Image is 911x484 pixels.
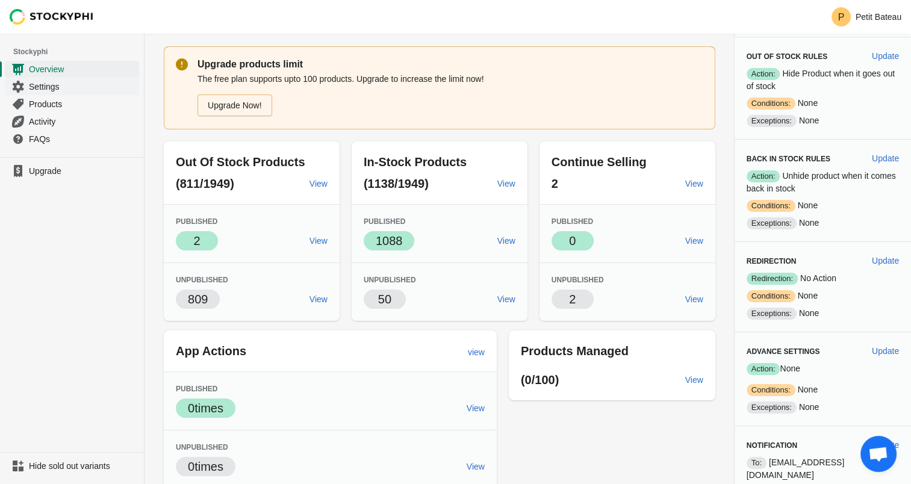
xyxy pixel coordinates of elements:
[364,276,416,284] span: Unpublished
[680,369,708,391] a: View
[569,234,576,247] span: 0
[747,98,795,110] span: Conditions:
[5,458,139,474] a: Hide sold out variants
[467,462,485,471] span: View
[197,57,703,72] p: Upgrade products limit
[493,288,520,310] a: View
[5,130,139,147] a: FAQs
[685,179,703,188] span: View
[747,200,795,212] span: Conditions:
[5,163,139,179] a: Upgrade
[872,154,899,163] span: Update
[867,250,904,271] button: Update
[747,362,899,375] p: None
[872,346,899,356] span: Update
[497,236,515,246] span: View
[747,154,862,164] h3: Back in Stock Rules
[5,60,139,78] a: Overview
[856,12,901,22] p: Petit Bateau
[364,217,405,226] span: Published
[197,73,703,85] p: The free plan supports upto 100 products. Upgrade to increase the limit now!
[176,385,217,393] span: Published
[309,179,328,188] span: View
[867,147,904,169] button: Update
[364,155,467,169] span: In-Stock Products
[747,114,899,127] p: None
[680,230,708,252] a: View
[552,276,604,284] span: Unpublished
[569,293,576,306] span: 2
[13,46,144,58] span: Stockyphi
[747,217,899,229] p: None
[747,290,899,302] p: None
[497,179,515,188] span: View
[872,256,899,265] span: Update
[29,460,137,472] span: Hide sold out variants
[176,155,305,169] span: Out Of Stock Products
[467,403,485,413] span: View
[164,8,491,34] p: Overview
[188,293,208,306] span: 809
[680,173,708,194] a: View
[521,344,629,358] span: Products Managed
[176,276,228,284] span: Unpublished
[309,236,328,246] span: View
[176,443,228,451] span: Unpublished
[832,7,851,26] span: Avatar with initials P
[747,97,899,110] p: None
[521,373,559,386] span: (0/100)
[747,456,899,481] p: [EMAIL_ADDRESS][DOMAIN_NAME]
[747,457,766,469] span: To:
[309,294,328,304] span: View
[747,347,862,356] h3: Advance Settings
[685,375,703,385] span: View
[197,95,272,116] a: Upgrade Now!
[176,217,217,226] span: Published
[867,340,904,362] button: Update
[305,173,332,194] a: View
[10,9,94,25] img: Stockyphi
[305,230,332,252] a: View
[29,98,137,110] span: Products
[552,217,593,226] span: Published
[867,434,904,456] button: Update
[176,177,234,190] span: (811/1949)
[747,272,899,285] p: No Action
[376,234,403,247] span: 1088
[747,290,795,302] span: Conditions:
[29,133,137,145] span: FAQs
[29,116,137,128] span: Activity
[462,456,490,477] a: View
[497,294,515,304] span: View
[747,199,899,212] p: None
[747,363,780,375] span: Action:
[867,45,904,67] button: Update
[685,236,703,246] span: View
[747,170,780,182] span: Action:
[305,288,332,310] a: View
[5,78,139,95] a: Settings
[29,165,137,177] span: Upgrade
[193,234,200,247] span: 2
[838,12,844,22] text: P
[552,155,647,169] span: Continue Selling
[747,67,899,92] p: Hide Product when it goes out of stock
[188,460,223,473] span: 0 times
[5,113,139,130] a: Activity
[552,177,558,190] span: 2
[747,384,795,396] span: Conditions:
[747,441,862,450] h3: Notification
[747,273,798,285] span: Redirection:
[747,307,899,320] p: None
[462,397,490,419] a: View
[747,402,797,414] span: Exceptions:
[493,173,520,194] a: View
[29,63,137,75] span: Overview
[378,291,391,308] p: 50
[5,95,139,113] a: Products
[747,401,899,414] p: None
[176,344,246,358] span: App Actions
[188,402,223,415] span: 0 times
[747,383,899,396] p: None
[685,294,703,304] span: View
